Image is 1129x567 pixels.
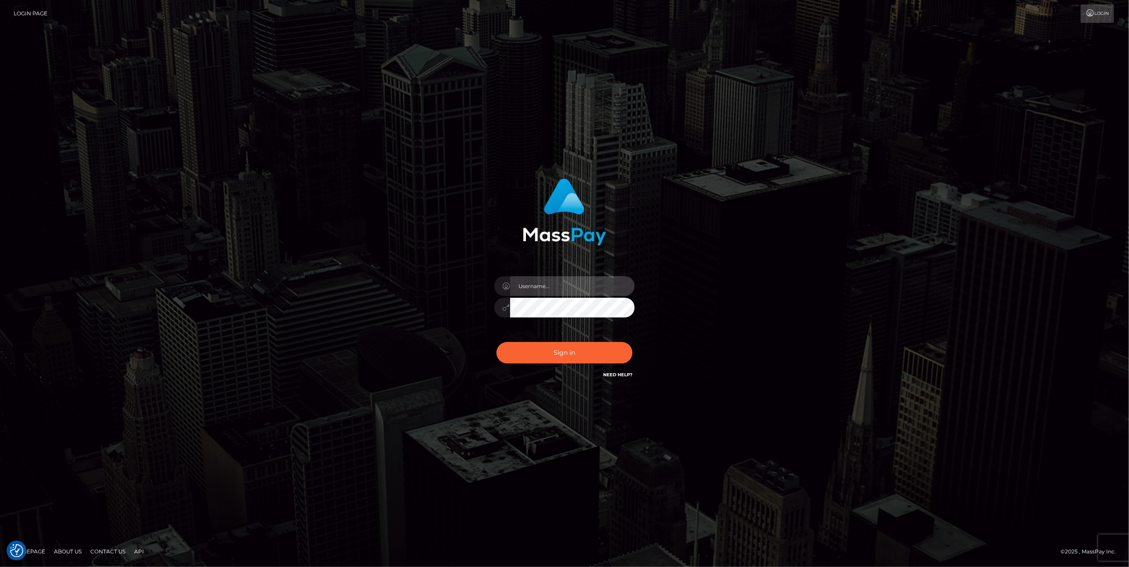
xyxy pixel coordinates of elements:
a: API [131,545,147,558]
a: Contact Us [87,545,129,558]
img: Revisit consent button [10,544,23,557]
button: Sign in [497,342,632,364]
img: MassPay Login [523,178,606,246]
a: Homepage [10,545,49,558]
button: Consent Preferences [10,544,23,557]
a: Login [1081,4,1114,23]
div: © 2025 , MassPay Inc. [1061,547,1122,556]
a: Login Page [14,4,47,23]
input: Username... [510,276,635,296]
a: Need Help? [603,372,632,378]
a: About Us [50,545,85,558]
